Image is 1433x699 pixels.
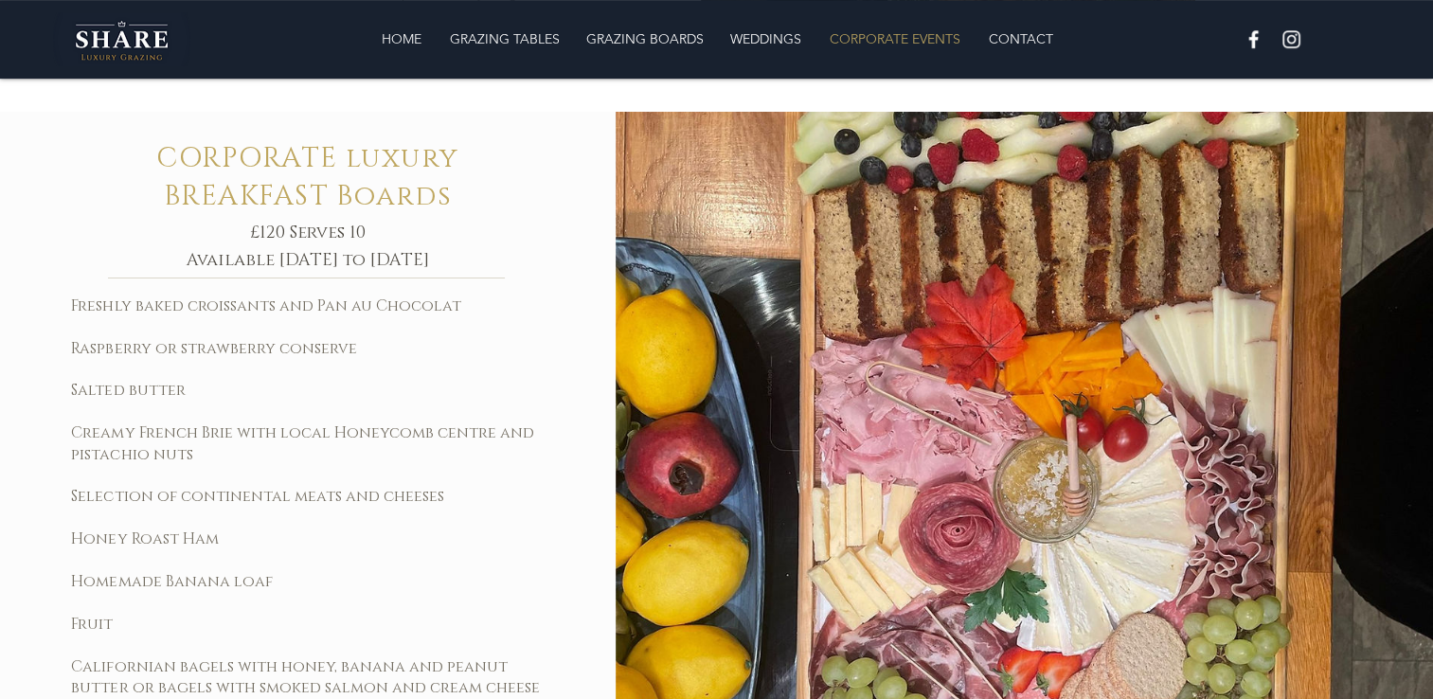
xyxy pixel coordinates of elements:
a: WEDDINGS [716,20,815,58]
p: HOME [372,20,431,58]
nav: Site [254,20,1180,58]
p: CONTACT [979,20,1063,58]
ul: Social Bar [1242,27,1303,51]
img: Share Luxury Grazing Logo.png [53,12,190,66]
a: CORPORATE EVENTS [815,20,975,58]
img: White Facebook Icon [1242,27,1265,51]
p: GRAZING TABLES [440,20,569,58]
a: CONTACT [975,20,1066,58]
p: CORPORATE EVENTS [820,20,970,58]
p: WEDDINGS [721,20,811,58]
a: GRAZING BOARDS [572,20,716,58]
img: White Instagram Icon [1280,27,1303,51]
a: HOME [367,20,436,58]
a: GRAZING TABLES [436,20,572,58]
span: CORPORATE luxury BREAKFAST Boards [156,140,458,215]
span: £120 Serves 10 [249,222,365,244]
iframe: Wix Chat [1344,610,1433,699]
p: GRAZING BOARDS [577,20,713,58]
span: Available [DATE] to [DATE] [186,249,428,272]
